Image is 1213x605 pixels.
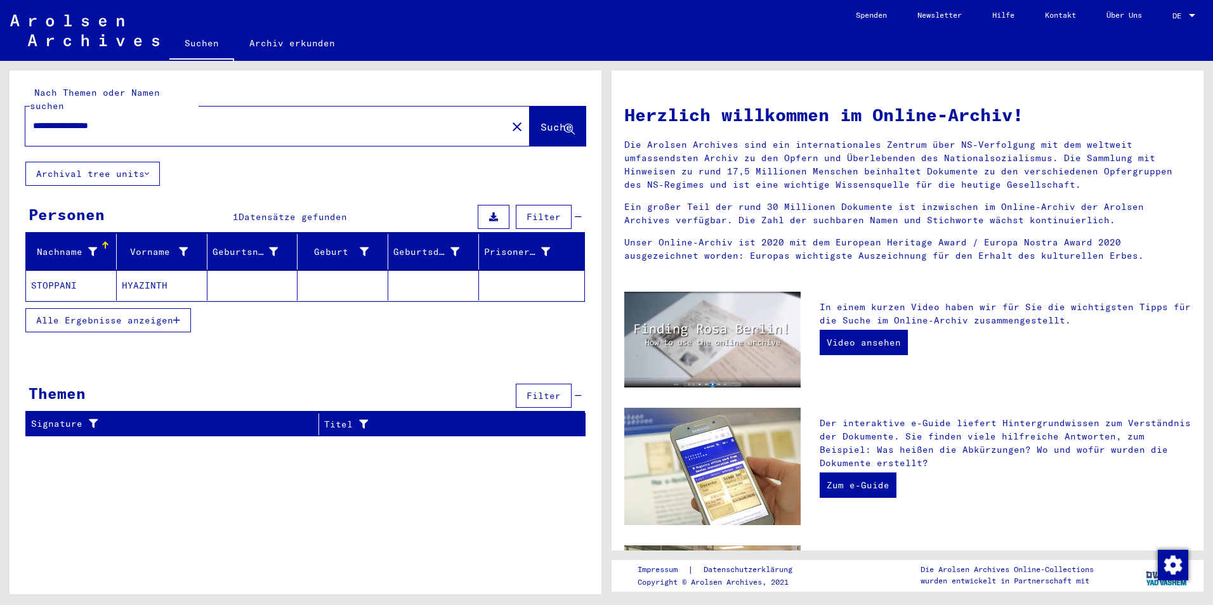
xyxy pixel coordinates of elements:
[10,15,159,46] img: Arolsen_neg.svg
[516,205,572,229] button: Filter
[1172,11,1186,20] span: DE
[234,28,350,58] a: Archiv erkunden
[29,382,86,405] div: Themen
[233,211,239,223] span: 1
[624,200,1191,227] p: Ein großer Teil der rund 30 Millionen Dokumente ist inzwischen im Online-Archiv der Arolsen Archi...
[26,270,117,301] mat-cell: STOPPANI
[820,472,896,498] a: Zum e-Guide
[122,242,207,262] div: Vorname
[169,28,234,61] a: Suchen
[303,242,388,262] div: Geburt‏
[504,114,530,139] button: Clear
[303,245,369,259] div: Geburt‏
[31,245,97,259] div: Nachname
[239,211,347,223] span: Datensätze gefunden
[324,418,554,431] div: Titel
[31,417,303,431] div: Signature
[624,408,801,525] img: eguide.jpg
[527,211,561,223] span: Filter
[1157,549,1188,580] div: Zustimmung ändern
[207,234,298,270] mat-header-cell: Geburtsname
[324,414,570,434] div: Titel
[541,120,572,133] span: Suche
[25,162,160,186] button: Archival tree units
[484,242,569,262] div: Prisoner #
[624,101,1191,128] h1: Herzlich willkommen im Online-Archiv!
[25,308,191,332] button: Alle Ergebnisse anzeigen
[921,575,1094,587] p: wurden entwickelt in Partnerschaft mit
[31,242,116,262] div: Nachname
[393,242,478,262] div: Geburtsdatum
[509,119,525,134] mat-icon: close
[1158,550,1188,580] img: Zustimmung ändern
[624,138,1191,192] p: Die Arolsen Archives sind ein internationales Zentrum über NS-Verfolgung mit dem weltweit umfasse...
[516,384,572,408] button: Filter
[921,564,1094,575] p: Die Arolsen Archives Online-Collections
[484,245,550,259] div: Prisoner #
[820,330,908,355] a: Video ansehen
[479,234,584,270] mat-header-cell: Prisoner #
[624,236,1191,263] p: Unser Online-Archiv ist 2020 mit dem European Heritage Award / Europa Nostra Award 2020 ausgezeic...
[820,417,1191,470] p: Der interaktive e-Guide liefert Hintergrundwissen zum Verständnis der Dokumente. Sie finden viele...
[638,563,688,576] a: Impressum
[624,292,801,387] img: video.jpg
[26,234,117,270] mat-header-cell: Nachname
[213,242,298,262] div: Geburtsname
[638,563,808,576] div: |
[117,234,207,270] mat-header-cell: Vorname
[527,390,561,401] span: Filter
[31,414,318,434] div: Signature
[30,87,160,112] mat-label: Nach Themen oder Namen suchen
[638,576,808,588] p: Copyright © Arolsen Archives, 2021
[388,234,479,270] mat-header-cell: Geburtsdatum
[298,234,388,270] mat-header-cell: Geburt‏
[117,270,207,301] mat-cell: HYAZINTH
[122,245,188,259] div: Vorname
[693,563,808,576] a: Datenschutzerklärung
[1143,559,1191,591] img: yv_logo.png
[213,245,279,259] div: Geburtsname
[820,301,1191,327] p: In einem kurzen Video haben wir für Sie die wichtigsten Tipps für die Suche im Online-Archiv zusa...
[29,203,105,226] div: Personen
[393,245,459,259] div: Geburtsdatum
[36,315,173,326] span: Alle Ergebnisse anzeigen
[530,107,586,146] button: Suche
